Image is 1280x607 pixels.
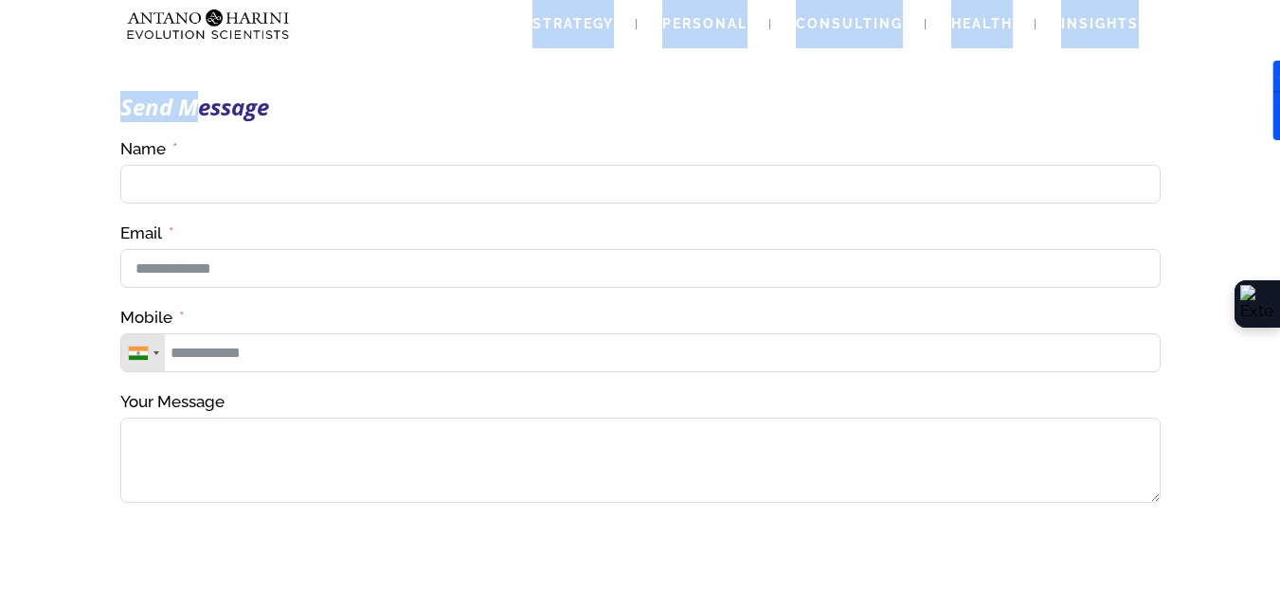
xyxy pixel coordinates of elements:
[120,333,1161,372] input: Mobile
[121,334,165,371] div: Telephone country code
[1061,16,1139,31] span: Insights
[120,522,408,596] iframe: reCAPTCHA
[951,16,1013,31] span: Health
[120,91,269,122] strong: Send Message
[796,16,903,31] span: Consulting
[532,16,614,31] span: Strategy
[120,418,1161,503] textarea: Your Message
[120,391,225,413] label: Your Message
[662,16,748,31] span: Personal
[120,138,178,160] label: Name
[120,223,174,244] label: Email
[120,249,1161,288] input: Email
[1240,285,1274,323] img: Extension Icon
[120,307,185,329] label: Mobile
